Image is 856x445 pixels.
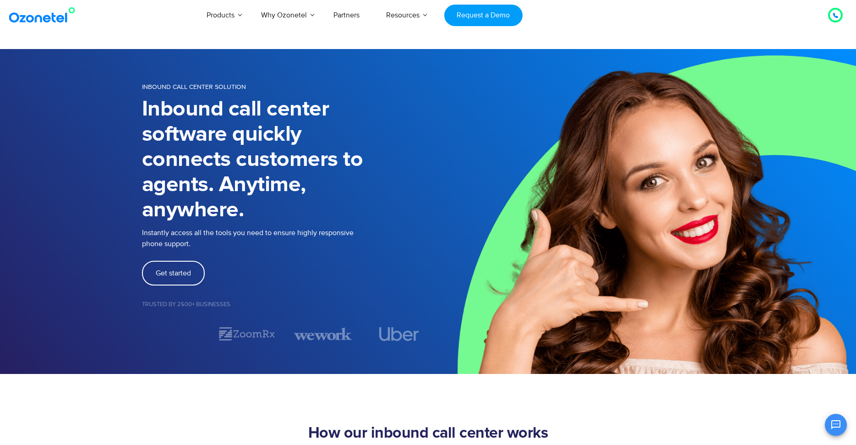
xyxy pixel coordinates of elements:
div: 4 / 7 [370,327,428,341]
img: zoomrx [218,326,276,342]
div: 2 / 7 [218,326,276,342]
h5: Trusted by 2500+ Businesses [142,302,428,308]
div: 3 / 7 [294,326,352,342]
div: 1 / 7 [142,329,200,340]
h2: How our inbound call center works [142,424,714,443]
button: Open chat [825,414,847,436]
div: Image Carousel [142,326,428,342]
img: uber [379,327,419,341]
p: Instantly access all the tools you need to ensure highly responsive phone support. [142,227,428,249]
a: Request a Demo [444,5,523,26]
span: INBOUND CALL CENTER SOLUTION [142,83,246,91]
h1: Inbound call center software quickly connects customers to agents. Anytime, anywhere. [142,97,428,223]
img: wework [294,326,352,342]
a: Get started [142,261,205,286]
span: Get started [156,269,191,277]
